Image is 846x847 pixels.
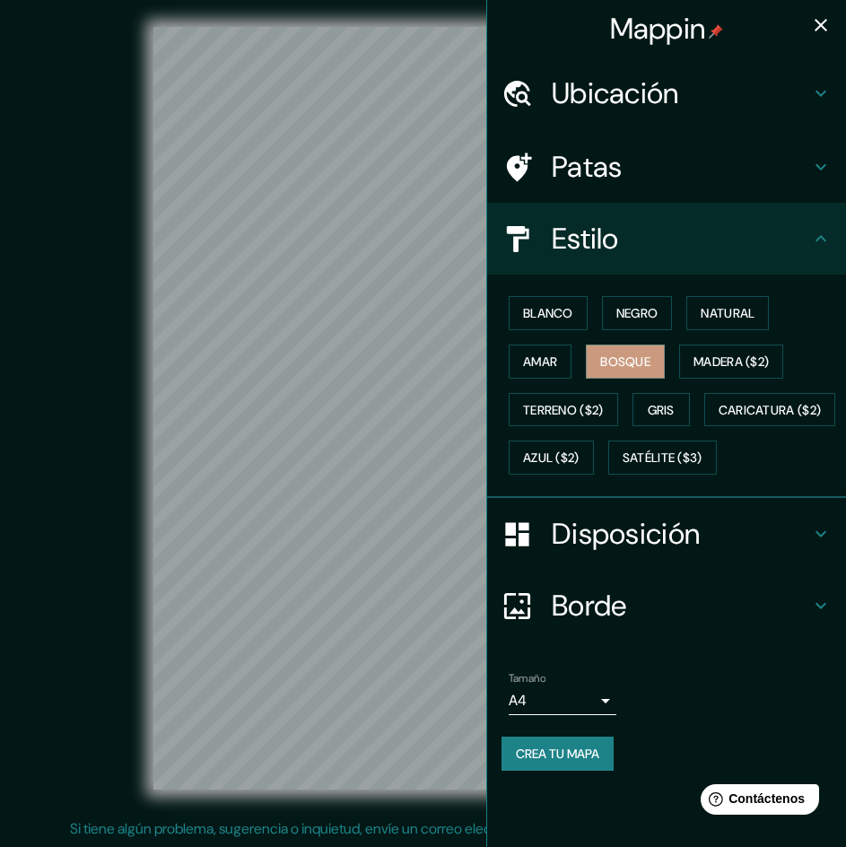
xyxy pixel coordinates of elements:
[509,691,527,710] font: A4
[509,686,616,715] div: A4
[586,345,665,379] button: Bosque
[523,305,573,321] font: Blanco
[523,450,580,467] font: Azul ($2)
[552,74,679,112] font: Ubicación
[509,393,618,427] button: Terreno ($2)
[552,148,623,186] font: Patas
[487,498,846,570] div: Disposición
[616,305,658,321] font: Negro
[648,402,675,418] font: Gris
[552,587,627,624] font: Borde
[679,345,783,379] button: Madera ($2)
[523,354,557,370] font: Amar
[487,570,846,642] div: Borde
[509,671,545,685] font: Tamaño
[501,737,614,771] button: Crea tu mapa
[602,296,673,330] button: Negro
[693,354,769,370] font: Madera ($2)
[70,819,545,838] font: Si tiene algún problema, sugerencia o inquietud, envíe un correo electrónico a
[686,777,826,827] iframe: Lanzador de widgets de ayuda
[516,746,599,762] font: Crea tu mapa
[704,393,836,427] button: Caricatura ($2)
[610,10,706,48] font: Mappin
[632,393,690,427] button: Gris
[509,345,571,379] button: Amar
[608,441,717,475] button: Satélite ($3)
[552,220,619,258] font: Estilo
[523,402,604,418] font: Terreno ($2)
[709,24,723,39] img: pin-icon.png
[701,305,754,321] font: Natural
[509,296,588,330] button: Blanco
[552,515,700,553] font: Disposición
[153,27,693,790] canvas: Mapa
[487,203,846,275] div: Estilo
[487,131,846,203] div: Patas
[686,296,769,330] button: Natural
[600,354,650,370] font: Bosque
[719,402,822,418] font: Caricatura ($2)
[623,450,702,467] font: Satélite ($3)
[487,57,846,129] div: Ubicación
[509,441,594,475] button: Azul ($2)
